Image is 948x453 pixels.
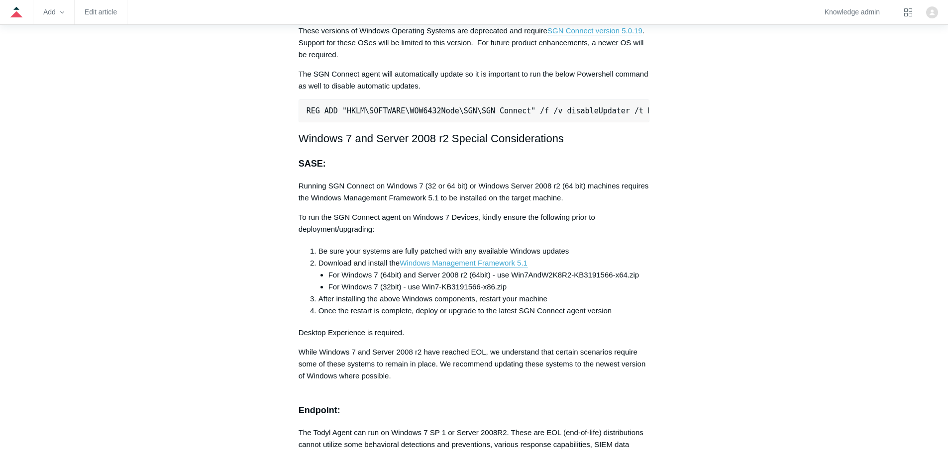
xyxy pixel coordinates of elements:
[299,180,650,204] p: Running SGN Connect on Windows 7 (32 or 64 bit) or Windows Server 2008 r2 (64 bit) machines requi...
[299,211,650,235] p: To run the SGN Connect agent on Windows 7 Devices, kindly ensure the following prior to deploymen...
[299,99,650,122] pre: REG ADD "HKLM\SOFTWARE\WOW6432Node\SGN\SGN Connect" /f /v disableUpdater /t REG_SZ /d 1
[299,328,405,337] span: Desktop Experience is required.
[318,306,612,315] span: Once the restart is complete, deploy or upgrade to the latest SGN Connect agent version
[400,259,527,268] a: Windows Management Framework 5.1
[299,157,650,171] h3: SASE:
[85,9,117,15] a: Edit article
[299,348,646,380] span: While Windows 7 and Server 2008 r2 have reached EOL, we understand that certain scenarios require...
[299,389,650,418] h3: Endpoint:
[926,6,938,18] img: user avatar
[318,247,569,255] span: Be sure your systems are fully patched with any available Windows updates
[547,26,642,35] a: SGN Connect version 5.0.19
[318,259,400,267] span: Download and install the
[400,259,527,267] span: Windows Management Framework 5.1
[299,68,650,92] p: The SGN Connect agent will automatically update so it is important to run the below Powershell co...
[328,271,639,279] span: For Windows 7 (64bit) and Server 2008 r2 (64bit) - use Win7AndW2K8R2-KB3191566-x64.zip
[926,6,938,18] zd-hc-trigger: Click your profile icon to open the profile menu
[43,9,64,15] zd-hc-trigger: Add
[825,9,880,15] a: Knowledge admin
[328,282,507,291] span: For Windows 7 (32bit) - use Win7-KB3191566-x86.zip
[299,130,650,147] h2: Windows 7 and Server 2008 r2 Special Considerations
[318,294,547,303] span: After installing the above Windows components, restart your machine
[299,25,650,61] p: These versions of Windows Operating Systems are deprecated and require . Support for these OSes w...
